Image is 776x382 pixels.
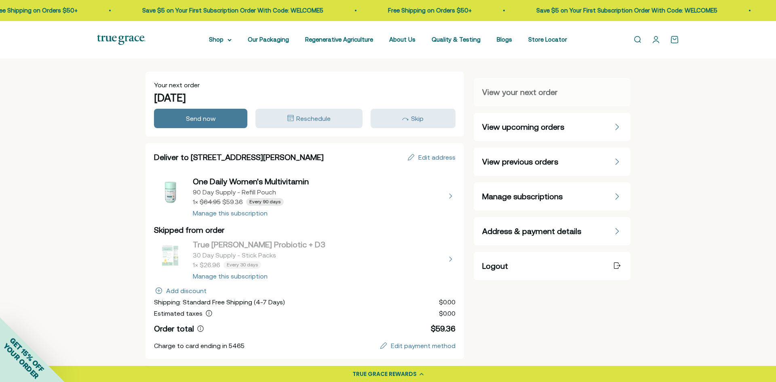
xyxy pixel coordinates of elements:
p: Save $5 on Your First Subscription Order With Code: WELCOME5 [532,6,713,15]
a: Blogs [497,36,512,43]
a: Quality & Testing [432,36,481,43]
p: Save $5 on Your First Subscription Order With Code: WELCOME5 [138,6,319,15]
a: Regenerative Agriculture [305,36,373,43]
a: About Us [389,36,415,43]
summary: Shop [209,35,232,44]
a: Free Shipping on Orders $50+ [384,7,467,14]
a: Our Packaging [248,36,289,43]
a: Store Locator [528,36,567,43]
